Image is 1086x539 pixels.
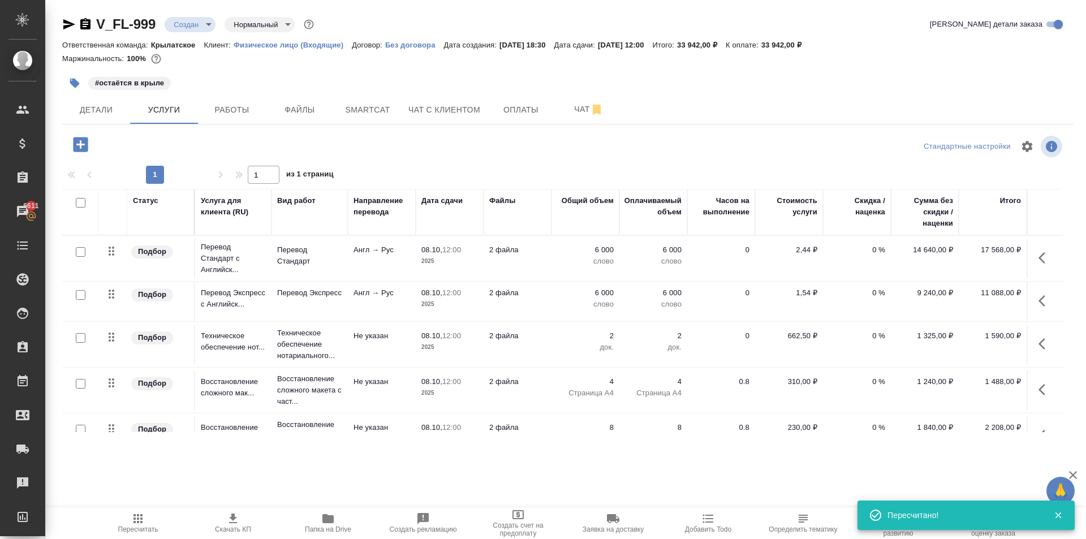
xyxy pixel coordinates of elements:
p: 11 088,00 ₽ [964,287,1021,299]
button: Скопировать ссылку для ЯМессенджера [62,18,76,31]
p: слово [557,256,614,267]
p: 662,50 ₽ [761,330,817,342]
div: Создан [165,17,216,32]
p: 33 942,00 ₽ [677,41,726,49]
p: док. [557,342,614,353]
p: Подбор [138,246,166,257]
p: 8 [557,422,614,433]
div: Создан [225,17,295,32]
span: остаётся в крыле [87,77,172,87]
svg: Отписаться [590,103,604,117]
a: Физическое лицо (Входящие) [234,40,352,49]
td: 0 [687,325,755,364]
button: 🙏 [1046,477,1075,505]
p: 2 [625,330,682,342]
p: Техническое обеспечение нот... [201,330,266,353]
p: Подбор [138,424,166,435]
div: Статус [133,195,158,206]
a: V_FL-999 [96,16,156,32]
p: 2 файла [489,244,546,256]
div: Стоимость услуги [761,195,817,218]
p: 1 488,00 ₽ [964,376,1021,387]
span: 🙏 [1051,479,1070,503]
p: 2 208,00 ₽ [964,422,1021,433]
button: Доп статусы указывают на важность/срочность заказа [301,17,316,32]
p: 2,44 ₽ [761,244,817,256]
span: Посмотреть информацию [1041,136,1065,157]
div: Оплачиваемый объем [624,195,682,218]
p: 1 240,00 ₽ [897,376,953,387]
td: 0 [687,282,755,321]
span: [PERSON_NAME] детали заказа [930,19,1042,30]
button: Добавить услугу [65,133,96,156]
p: 12:00 [442,331,461,340]
p: К оплате: [726,41,761,49]
p: #остаётся в крыле [95,77,164,89]
div: Дата сдачи [421,195,463,206]
p: 4 [557,376,614,387]
div: Вид работ [277,195,316,206]
p: 2 [557,330,614,342]
p: 100% [127,54,149,63]
p: Договор: [352,41,385,49]
span: Услуги [137,103,191,117]
p: Не указан [354,376,410,387]
p: Не указан [354,422,410,433]
p: [DATE] 18:30 [499,41,554,49]
p: 2025 [421,387,478,399]
p: 08.10, [421,245,442,254]
p: 0 % [829,330,885,342]
div: Файлы [489,195,515,206]
div: Пересчитано! [887,510,1037,521]
span: Детали [69,103,123,117]
td: 0.8 [687,416,755,456]
p: Подбор [138,378,166,389]
button: Нормальный [230,20,281,29]
p: слово [557,299,614,310]
p: 12:00 [442,245,461,254]
p: 2025 [421,342,478,353]
button: Создан [170,20,202,29]
td: 0 [687,239,755,278]
button: 0.00 RUB; [149,51,163,66]
p: 2025 [421,256,478,267]
p: Перевод Экспресс [277,287,342,299]
p: Итого: [653,41,677,49]
p: 0 % [829,287,885,299]
p: Крылатское [151,41,204,49]
p: 08.10, [421,331,442,340]
span: Файлы [273,103,327,117]
div: Скидка / наценка [829,195,885,218]
p: Восстановление сложного макета с част... [277,373,342,407]
p: Англ → Рус [354,287,410,299]
div: Направление перевода [354,195,410,218]
button: Показать кнопки [1032,287,1059,314]
p: 08.10, [421,377,442,386]
p: 2 файла [489,330,546,342]
p: Восстановление макета средней сложнос... [277,419,342,453]
span: из 1 страниц [286,167,334,184]
p: Страница А4 [625,387,682,399]
div: Итого [1000,195,1021,206]
p: 12:00 [442,423,461,432]
a: 6611 [3,197,42,226]
p: Не указан [354,330,410,342]
p: 1 840,00 ₽ [897,422,953,433]
p: 1 590,00 ₽ [964,330,1021,342]
div: Общий объем [562,195,614,206]
button: Показать кнопки [1032,330,1059,357]
p: Англ → Рус [354,244,410,256]
p: 6 000 [625,244,682,256]
p: Клиент: [204,41,233,49]
p: Подбор [138,332,166,343]
p: 14 640,00 ₽ [897,244,953,256]
p: 1 325,00 ₽ [897,330,953,342]
div: Сумма без скидки / наценки [897,195,953,229]
p: 310,00 ₽ [761,376,817,387]
button: Скопировать ссылку [79,18,92,31]
p: 1,54 ₽ [761,287,817,299]
p: Дата сдачи: [554,41,598,49]
span: Чат с клиентом [408,103,480,117]
p: 12:00 [442,288,461,297]
p: 0 % [829,376,885,387]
